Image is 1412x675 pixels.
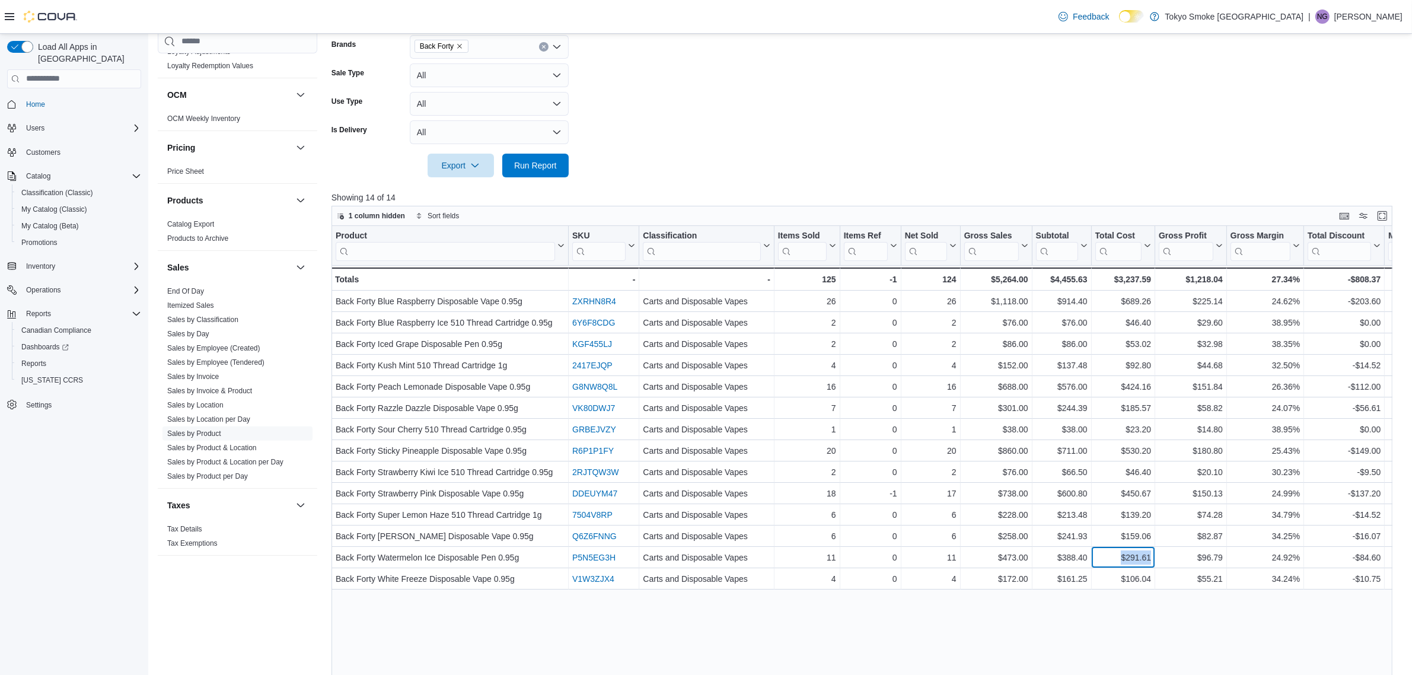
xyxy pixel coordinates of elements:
[1231,316,1300,330] div: 38.95%
[778,401,836,415] div: 7
[167,61,253,71] span: Loyalty Redemption Values
[1054,5,1114,28] a: Feedback
[167,387,252,395] a: Sales by Invoice & Product
[904,316,956,330] div: 2
[1159,358,1223,372] div: $44.68
[21,397,141,412] span: Settings
[294,260,308,275] button: Sales
[336,380,565,394] div: Back Forty Peach Lemonade Disposable Vape 0.95g
[167,329,209,339] span: Sales by Day
[1315,9,1330,24] div: Nicole Giffen
[1095,401,1150,415] div: $185.57
[336,337,565,351] div: Back Forty Iced Grape Disposable Pen 0.95g
[843,337,897,351] div: 0
[964,380,1028,394] div: $688.00
[1231,401,1300,415] div: 24.07%
[1095,230,1150,260] button: Total Cost
[964,358,1028,372] div: $152.00
[572,531,617,541] a: Q6Z6FNNG
[1095,337,1150,351] div: $53.02
[1231,337,1300,351] div: 38.35%
[552,42,562,52] button: Open list of options
[21,97,50,112] a: Home
[643,230,761,260] div: Classification
[1035,358,1087,372] div: $137.48
[167,443,257,453] span: Sales by Product & Location
[1308,230,1371,241] div: Total Discount
[843,230,887,260] div: Items Ref
[21,121,141,135] span: Users
[2,168,146,184] button: Catalog
[778,230,827,241] div: Items Sold
[167,89,187,101] h3: OCM
[778,337,836,351] div: 2
[1308,316,1381,330] div: $0.00
[643,272,770,286] div: -
[904,401,956,415] div: 7
[572,297,616,306] a: ZXRHN8R4
[167,142,195,154] h3: Pricing
[1231,380,1300,394] div: 26.36%
[643,337,770,351] div: Carts and Disposable Vapes
[904,272,956,286] div: 124
[572,318,615,327] a: 6Y6F8CDG
[21,205,87,214] span: My Catalog (Classic)
[21,326,91,335] span: Canadian Compliance
[410,63,569,87] button: All
[778,294,836,308] div: 26
[1095,316,1150,330] div: $46.40
[21,359,46,368] span: Reports
[643,401,770,415] div: Carts and Disposable Vapes
[332,68,364,78] label: Sale Type
[1095,422,1150,437] div: $23.20
[1308,422,1381,437] div: $0.00
[21,259,60,273] button: Inventory
[428,211,459,221] span: Sort fields
[21,169,141,183] span: Catalog
[167,386,252,396] span: Sales by Invoice & Product
[167,262,291,273] button: Sales
[843,316,897,330] div: 0
[158,44,317,78] div: Loyalty
[336,316,565,330] div: Back Forty Blue Raspberry Ice 510 Thread Cartridge 0.95g
[167,195,291,206] button: Products
[904,230,946,241] div: Net Sold
[336,358,565,372] div: Back Forty Kush Mint 510 Thread Cartridge 1g
[778,272,836,286] div: 125
[1035,230,1087,260] button: Subtotal
[1337,209,1352,223] button: Keyboard shortcuts
[21,307,141,321] span: Reports
[158,164,317,183] div: Pricing
[167,358,264,367] span: Sales by Employee (Tendered)
[332,192,1403,203] p: Showing 14 of 14
[1231,230,1290,260] div: Gross Margin
[1308,358,1381,372] div: -$14.52
[539,42,549,52] button: Clear input
[572,272,635,286] div: -
[643,230,761,241] div: Classification
[7,91,141,444] nav: Complex example
[572,230,626,260] div: SKU URL
[643,316,770,330] div: Carts and Disposable Vapes
[17,340,141,354] span: Dashboards
[843,272,897,286] div: -1
[167,234,228,243] a: Products to Archive
[572,446,614,456] a: R6P1P1FY
[336,230,555,260] div: Product
[1308,9,1311,24] p: |
[167,343,260,353] span: Sales by Employee (Created)
[1159,337,1223,351] div: $32.98
[336,444,565,458] div: Back Forty Sticky Pineapple Disposable Vape 0.95g
[1095,380,1150,394] div: $424.16
[167,344,260,352] a: Sales by Employee (Created)
[17,340,74,354] a: Dashboards
[21,169,55,183] button: Catalog
[21,283,141,297] span: Operations
[167,429,221,438] a: Sales by Product
[572,425,616,434] a: GRBEJVZY
[410,120,569,144] button: All
[964,316,1028,330] div: $76.00
[167,89,291,101] button: OCM
[26,148,60,157] span: Customers
[778,444,836,458] div: 20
